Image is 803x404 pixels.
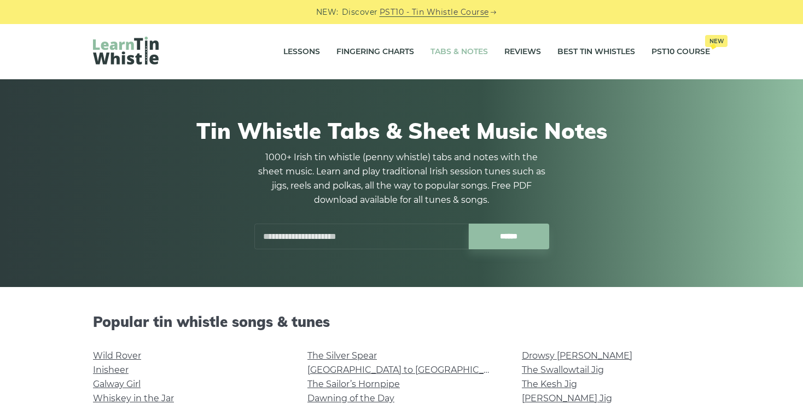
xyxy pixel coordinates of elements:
[504,38,541,66] a: Reviews
[522,365,604,375] a: The Swallowtail Jig
[651,38,710,66] a: PST10 CourseNew
[93,379,141,389] a: Galway Girl
[557,38,635,66] a: Best Tin Whistles
[430,38,488,66] a: Tabs & Notes
[307,379,400,389] a: The Sailor’s Hornpipe
[254,150,549,207] p: 1000+ Irish tin whistle (penny whistle) tabs and notes with the sheet music. Learn and play tradi...
[307,393,394,403] a: Dawning of the Day
[93,118,710,144] h1: Tin Whistle Tabs & Sheet Music Notes
[93,393,174,403] a: Whiskey in the Jar
[93,37,159,65] img: LearnTinWhistle.com
[93,313,710,330] h2: Popular tin whistle songs & tunes
[93,350,141,361] a: Wild Rover
[307,350,377,361] a: The Silver Spear
[336,38,414,66] a: Fingering Charts
[307,365,509,375] a: [GEOGRAPHIC_DATA] to [GEOGRAPHIC_DATA]
[705,35,728,47] span: New
[522,350,632,361] a: Drowsy [PERSON_NAME]
[522,393,612,403] a: [PERSON_NAME] Jig
[522,379,577,389] a: The Kesh Jig
[93,365,129,375] a: Inisheer
[283,38,320,66] a: Lessons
